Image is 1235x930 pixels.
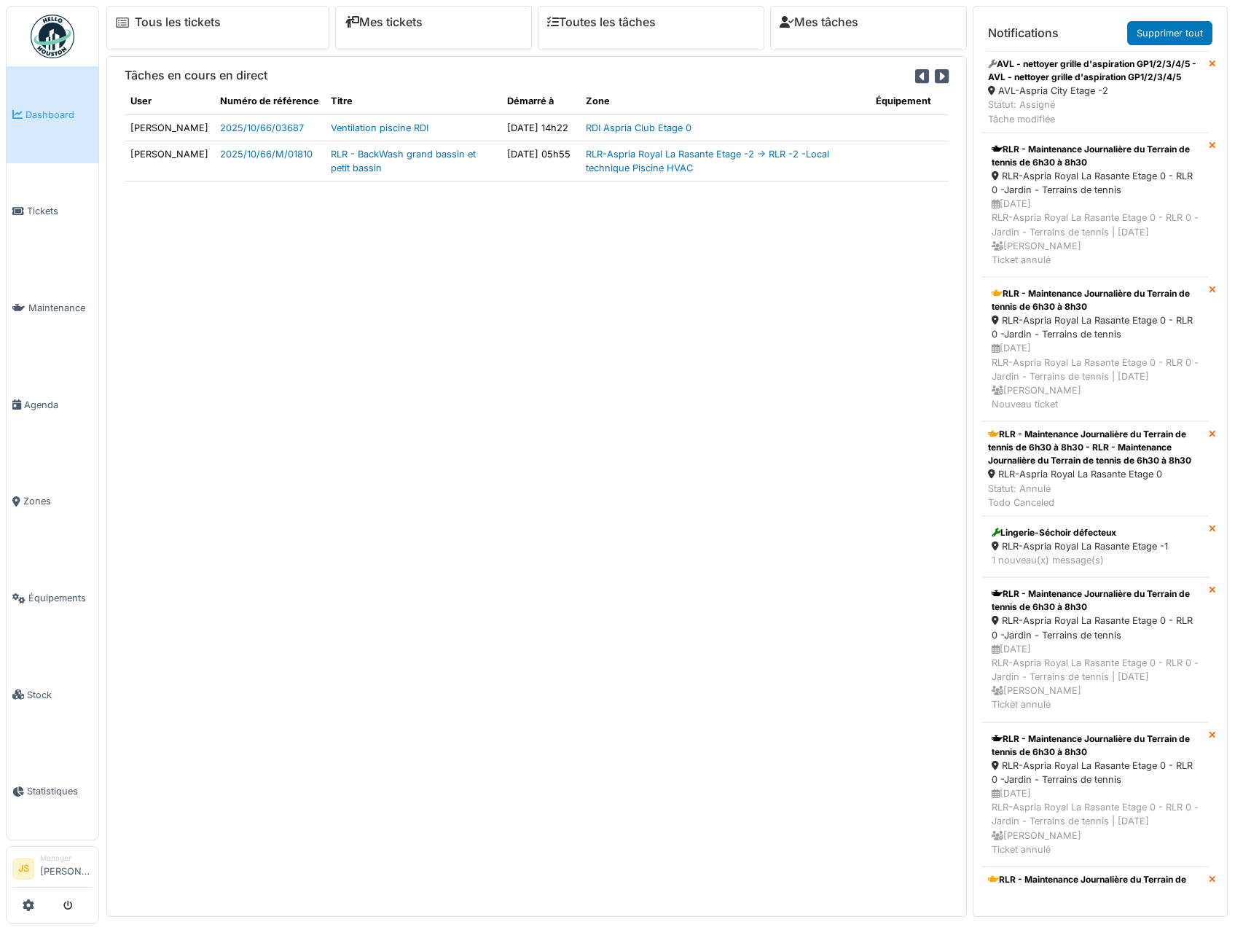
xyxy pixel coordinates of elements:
div: RLR - Maintenance Journalière du Terrain de tennis de 6h30 à 8h30 - RLR - Maintenance Journalière... [988,428,1203,467]
div: [DATE] RLR-Aspria Royal La Rasante Etage 0 - RLR 0 -Jardin - Terrains de tennis | [DATE] [PERSON_... [992,341,1199,411]
span: Agenda [24,398,93,412]
a: Stock [7,646,98,743]
span: Équipements [28,591,93,605]
a: RLR - Maintenance Journalière du Terrain de tennis de 6h30 à 8h30 RLR-Aspria Royal La Rasante Eta... [982,722,1209,867]
span: translation missing: fr.shared.user [130,95,152,106]
a: Statistiques [7,743,98,840]
a: Tous les tickets [135,15,221,29]
a: Zones [7,453,98,550]
a: Équipements [7,550,98,646]
div: AVL - nettoyer grille d'aspiration GP1/2/3/4/5 - AVL - nettoyer grille d'aspiration GP1/2/3/4/5 [988,58,1203,84]
a: Ventilation piscine RDI [331,122,428,133]
div: RLR-Aspria Royal La Rasante Etage 0 - RLR 0 -Jardin - Terrains de tennis [992,614,1199,641]
div: RLR - Maintenance Journalière du Terrain de tennis de 6h30 à 8h30 [992,732,1199,759]
div: RLR - Maintenance Journalière du Terrain de tennis de 6h30 à 8h30 [992,587,1199,614]
h6: Notifications [988,26,1059,40]
th: Titre [325,88,501,114]
a: RLR - Maintenance Journalière du Terrain de tennis de 6h30 à 8h30 - RLR - Maintenance Journalière... [982,421,1209,516]
a: Dashboard [7,66,98,163]
div: Statut: Annulé [988,482,1203,509]
span: Dashboard [26,108,93,122]
a: Mes tickets [345,15,423,29]
th: Démarré à [501,88,580,114]
th: Zone [580,88,870,114]
a: JS Manager[PERSON_NAME] [12,853,93,888]
div: RLR - Maintenance Journalière du Terrain de tennis de 6h30 à 8h30 [992,143,1199,169]
div: RLR-Aspria Royal La Rasante Etage 0 - RLR 0 -Jardin - Terrains de tennis [992,313,1199,341]
a: 2025/10/66/03687 [220,122,304,133]
span: Statistiques [27,784,93,798]
div: [DATE] RLR-Aspria Royal La Rasante Etage 0 - RLR 0 -Jardin - Terrains de tennis | [DATE] [PERSON_... [992,642,1199,712]
div: RLR-Aspria Royal La Rasante Etage 0 - RLR 0 -Jardin - Terrains de tennis [992,169,1199,197]
h6: Tâches en cours en direct [125,69,267,82]
div: Manager [40,853,93,864]
span: Tickets [27,204,93,218]
a: RLR - Maintenance Journalière du Terrain de tennis de 6h30 à 8h30 RLR-Aspria Royal La Rasante Eta... [982,133,1209,277]
a: RLR - Maintenance Journalière du Terrain de tennis de 6h30 à 8h30 RLR-Aspria Royal La Rasante Eta... [982,277,1209,421]
div: [DATE] RLR-Aspria Royal La Rasante Etage 0 - RLR 0 -Jardin - Terrains de tennis | [DATE] [PERSON_... [992,197,1199,267]
a: Tickets [7,163,98,260]
td: [PERSON_NAME] [125,114,214,141]
div: 1 nouveau(x) message(s) [992,553,1199,567]
th: Équipement [870,88,949,114]
div: AVL-Aspria City Etage -2 [988,84,1203,98]
div: RLR - Maintenance Journalière du Terrain de tennis de 6h30 à 8h30 - RLR - Maintenance Journalière... [988,873,1203,913]
td: [PERSON_NAME] [125,141,214,181]
div: Lingerie-Séchoir défecteux [992,526,1199,539]
div: [DATE] RLR-Aspria Royal La Rasante Etage 0 - RLR 0 -Jardin - Terrains de tennis | [DATE] [PERSON_... [992,786,1199,856]
a: Lingerie-Séchoir défecteux RLR-Aspria Royal La Rasante Etage -1 1 nouveau(x) message(s) [982,516,1209,577]
a: 2025/10/66/M/01810 [220,149,313,160]
div: Statut: Assigné Tâche modifiée [988,98,1203,125]
a: AVL - nettoyer grille d'aspiration GP1/2/3/4/5 - AVL - nettoyer grille d'aspiration GP1/2/3/4/5 A... [982,51,1209,133]
a: Toutes les tâches [547,15,656,29]
a: RLR-Aspria Royal La Rasante Etage -2 -> RLR -2 -Local technique Piscine HVAC [586,149,829,173]
a: Mes tâches [780,15,858,29]
li: JS [12,858,34,880]
a: RDI Aspria Club Etage 0 [586,122,691,133]
span: Stock [27,688,93,702]
span: Maintenance [28,301,93,315]
td: [DATE] 05h55 [501,141,580,181]
div: RLR-Aspria Royal La Rasante Etage -1 [992,539,1199,553]
div: RLR - Maintenance Journalière du Terrain de tennis de 6h30 à 8h30 [992,287,1199,313]
span: Zones [23,494,93,508]
div: RLR-Aspria Royal La Rasante Etage 0 [988,467,1203,481]
a: Agenda [7,356,98,453]
a: Supprimer tout [1127,21,1212,45]
a: Maintenance [7,259,98,356]
span: translation missing: fr.notification.todo_canceled [988,497,1054,508]
a: RLR - BackWash grand bassin et petit bassin [331,149,476,173]
th: Numéro de référence [214,88,325,114]
li: [PERSON_NAME] [40,853,93,884]
img: Badge_color-CXgf-gQk.svg [31,15,74,58]
td: [DATE] 14h22 [501,114,580,141]
div: RLR-Aspria Royal La Rasante Etage 0 - RLR 0 -Jardin - Terrains de tennis [992,759,1199,786]
a: RLR - Maintenance Journalière du Terrain de tennis de 6h30 à 8h30 RLR-Aspria Royal La Rasante Eta... [982,577,1209,722]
